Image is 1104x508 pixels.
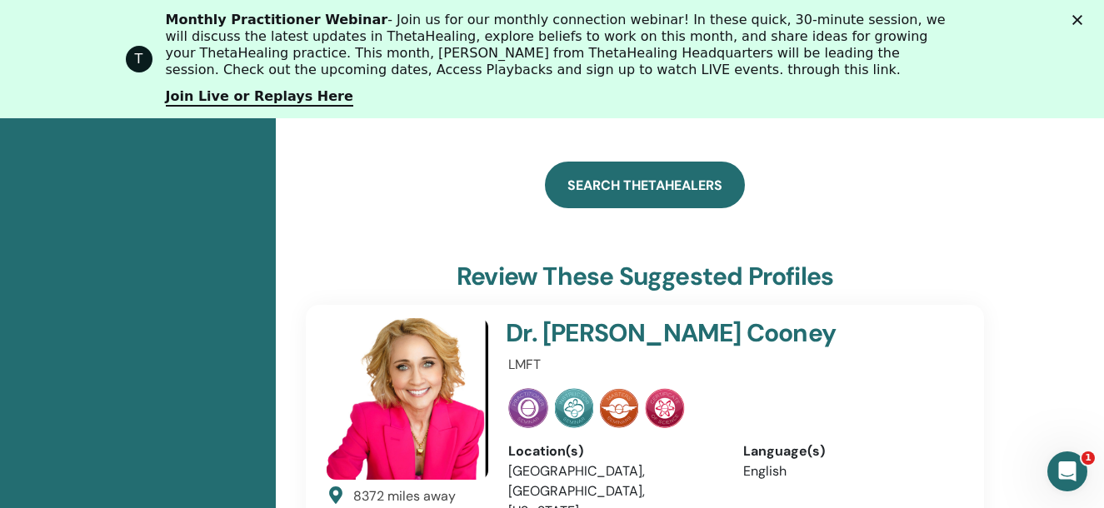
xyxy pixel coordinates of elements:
div: 8372 miles away [353,486,456,506]
span: 1 [1082,451,1095,465]
div: Cerrar [1072,15,1089,25]
b: Monthly Practitioner Webinar [166,12,388,27]
a: Search ThetaHealers [545,162,745,208]
div: Location(s) [508,441,718,461]
li: English [743,461,953,481]
div: Language(s) [743,441,953,461]
h3: Review these suggested profiles [457,261,833,291]
iframe: Intercom live chat [1047,451,1087,491]
a: Join Live or Replays Here [166,88,353,107]
p: LMFT [508,355,953,375]
div: - Join us for our monthly connection webinar! In these quick, 30-minute session, we will discuss ... [166,12,952,78]
img: default.jpg [327,318,488,480]
h4: Dr. [PERSON_NAME] Cooney [506,318,877,348]
div: Profile image for ThetaHealing [126,46,152,72]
